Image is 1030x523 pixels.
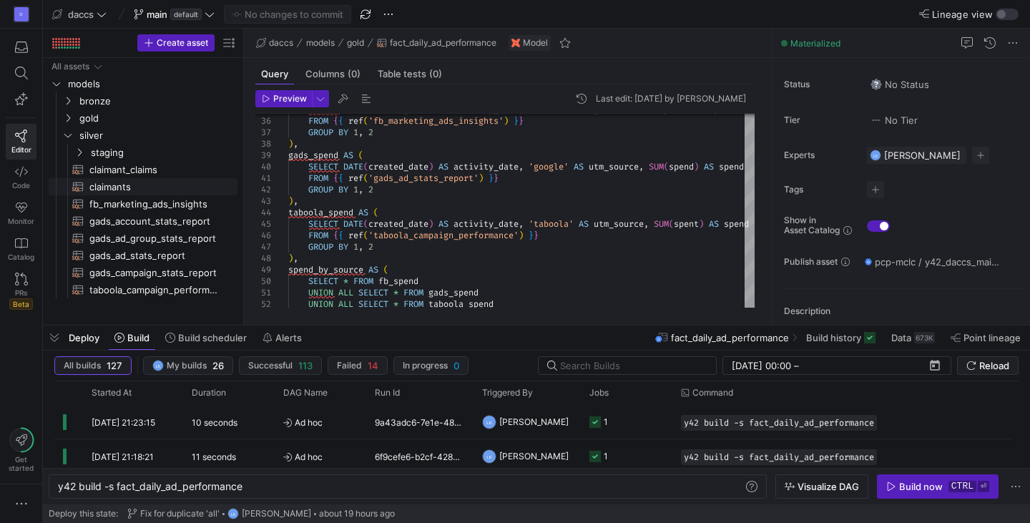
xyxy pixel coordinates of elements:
[255,275,271,287] div: 50
[288,264,363,275] span: spend_by_source
[49,195,237,212] a: fb_marketing_ads_insights​​​​​​​​​​
[428,161,433,172] span: )
[49,178,237,195] div: Press SPACE to select this row.
[255,115,271,127] div: 36
[363,161,368,172] span: (
[79,110,235,127] span: gold
[6,195,36,231] a: Monitor
[49,212,237,230] div: Press SPACE to select this row.
[383,264,388,275] span: (
[8,253,34,261] span: Catalog
[699,218,704,230] span: )
[348,172,363,184] span: ref
[58,480,242,492] span: y42 build -s fact_daily_ad_performance
[6,231,36,267] a: Catalog
[283,406,358,439] span: Ad hoc
[800,326,882,350] button: Build history
[338,172,343,184] span: {
[8,217,34,225] span: Monitor
[293,195,298,207] span: ,
[604,405,608,439] div: 1
[152,360,164,371] div: LK
[978,481,989,492] kbd: ⏎
[358,298,388,310] span: SELECT
[92,388,132,398] span: Started At
[644,218,649,230] span: ,
[92,451,154,462] span: [DATE] 21:18:21
[54,405,1013,439] div: Press SPACE to select this row.
[358,207,368,218] span: AS
[79,127,235,144] span: silver
[368,230,519,241] span: 'taboola_campaign_performance'
[49,161,237,178] div: Press SPACE to select this row.
[49,178,237,195] a: claimants​​​​​​​​​​
[338,115,343,127] span: {
[68,9,94,20] span: daccs
[639,161,644,172] span: ,
[368,127,373,138] span: 2
[519,161,524,172] span: ,
[373,207,378,218] span: (
[353,241,358,253] span: 1
[14,7,29,21] div: D
[529,230,534,241] span: }
[353,275,373,287] span: FROM
[49,509,118,519] span: Deploy this state:
[147,9,167,20] span: main
[669,218,674,230] span: (
[49,58,237,75] div: Press SPACE to select this row.
[49,281,237,298] a: taboola_campaign_performance​​​​​​​​​​
[288,207,353,218] span: taboola_spend
[891,332,911,343] span: Data
[784,115,855,125] span: Tier
[256,326,308,350] button: Alerts
[870,79,882,90] img: No status
[390,38,496,48] span: fact_daily_ad_performance
[130,5,218,24] button: maindefault
[11,145,31,154] span: Editor
[604,439,608,473] div: 1
[49,230,237,247] div: Press SPACE to select this row.
[49,212,237,230] a: gads_account_stats_report​​​​​​​​​​
[255,138,271,150] div: 38
[308,172,328,184] span: FROM
[979,360,1009,371] span: Reload
[784,185,855,195] span: Tags
[308,275,338,287] span: SELECT
[482,415,496,429] div: LK
[255,207,271,218] div: 44
[519,230,524,241] span: )
[358,150,363,161] span: (
[499,439,569,473] span: [PERSON_NAME]
[428,298,494,310] span: taboola_spend
[6,124,36,160] a: Editor
[255,150,271,161] div: 39
[674,218,699,230] span: spent
[49,230,237,247] a: gads_ad_group_stats_report​​​​​​​​​​
[948,481,976,492] kbd: ctrl
[429,69,442,79] span: (0)
[784,306,1024,316] p: Description
[192,417,237,428] y42-duration: 10 seconds
[255,184,271,195] div: 42
[870,114,918,126] span: No Tier
[560,360,705,371] input: Search Builds
[519,115,524,127] span: }
[248,361,293,371] span: Successful
[649,161,664,172] span: SUM
[15,288,27,297] span: PRs
[368,184,373,195] span: 2
[54,439,1013,474] div: Press SPACE to select this row.
[884,150,961,161] span: [PERSON_NAME]
[337,361,362,371] span: Failed
[6,422,36,478] button: Getstarted
[91,145,235,161] span: staging
[403,287,423,298] span: FROM
[870,79,929,90] span: No Status
[333,115,338,127] span: {
[343,34,368,52] button: gold
[333,230,338,241] span: {
[403,298,423,310] span: FROM
[49,127,237,144] div: Press SPACE to select this row.
[49,5,110,24] button: daccs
